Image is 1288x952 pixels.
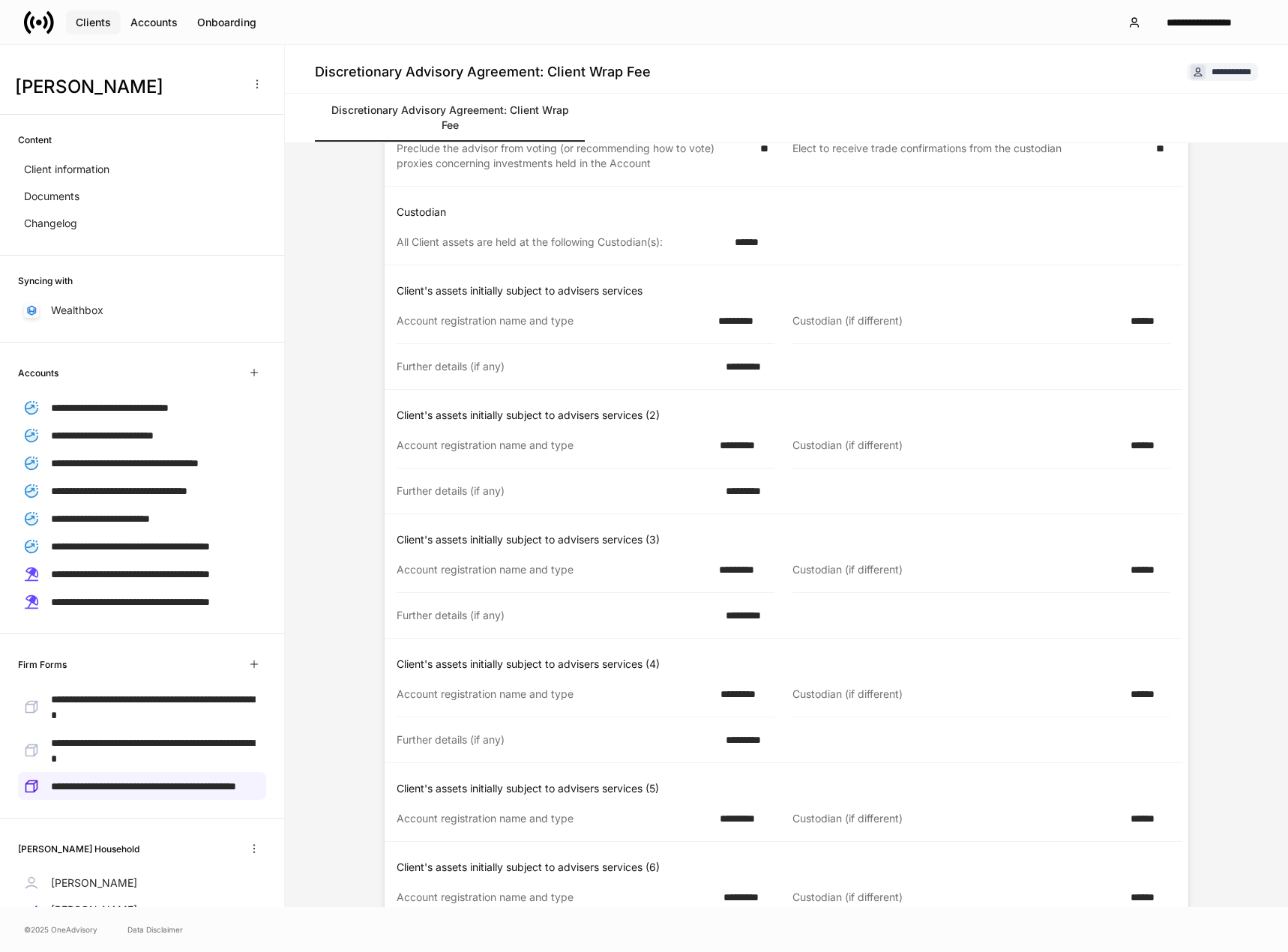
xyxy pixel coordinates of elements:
a: Wealthbox [18,297,266,324]
div: Accounts [130,15,178,30]
div: All Client assets are held at the following Custodian(s): [397,235,726,250]
p: Client's assets initially subject to advisers services [397,283,1182,298]
h4: Discretionary Advisory Agreement: Client Wrap Fee [315,63,651,81]
button: Accounts [121,10,187,34]
a: Documents [18,183,266,210]
p: Client's assets initially subject to advisers services (6) [397,860,1182,875]
div: Account registration name and type [397,811,711,826]
div: Custodian (if different) [792,438,1122,453]
p: Custodian [397,205,1182,220]
div: Account registration name and type [397,562,710,577]
div: Custodian (if different) [792,687,1122,702]
a: Data Disclaimer [127,924,183,936]
p: Client's assets initially subject to advisers services (5) [397,781,1182,796]
div: Custodian (if different) [792,890,1122,905]
p: Client's assets initially subject to advisers services (3) [397,532,1182,547]
h6: Syncing with [18,274,73,288]
p: [PERSON_NAME] [51,876,137,891]
h3: [PERSON_NAME] [15,75,239,99]
a: [PERSON_NAME] [18,870,266,897]
button: Clients [66,10,121,34]
div: Clients [76,15,111,30]
p: Client information [24,162,109,177]
div: Onboarding [197,15,256,30]
a: Changelog [18,210,266,237]
p: Documents [24,189,79,204]
h6: [PERSON_NAME] Household [18,842,139,856]
h6: Firm Forms [18,657,67,672]
a: [PERSON_NAME] [18,897,266,924]
div: Custodian (if different) [792,562,1122,577]
p: Client's assets initially subject to advisers services (2) [397,408,1182,423]
div: Further details (if any) [397,608,717,623]
span: © 2025 OneAdvisory [24,924,97,936]
div: Account registration name and type [397,687,711,702]
div: Further details (if any) [397,732,717,747]
div: Account registration name and type [397,890,714,905]
h6: Accounts [18,366,58,380]
a: Client information [18,156,266,183]
div: Custodian (if different) [792,811,1122,826]
p: Changelog [24,216,77,231]
p: Client's assets initially subject to advisers services (4) [397,657,1182,672]
button: Onboarding [187,10,266,34]
p: Wealthbox [51,303,103,318]
div: Preclude the advisor from voting (or recommending how to vote) proxies concerning investments hel... [397,141,751,171]
div: Custodian (if different) [792,313,1122,328]
div: Further details (if any) [397,483,717,498]
div: Further details (if any) [397,359,717,374]
div: Elect to receive trade confirmations from the custodian [792,141,1147,171]
div: Account registration name and type [397,438,711,453]
p: [PERSON_NAME] [51,903,137,918]
div: Account registration name and type [397,313,709,328]
h6: Content [18,133,52,147]
a: Discretionary Advisory Agreement: Client Wrap Fee [315,94,585,142]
